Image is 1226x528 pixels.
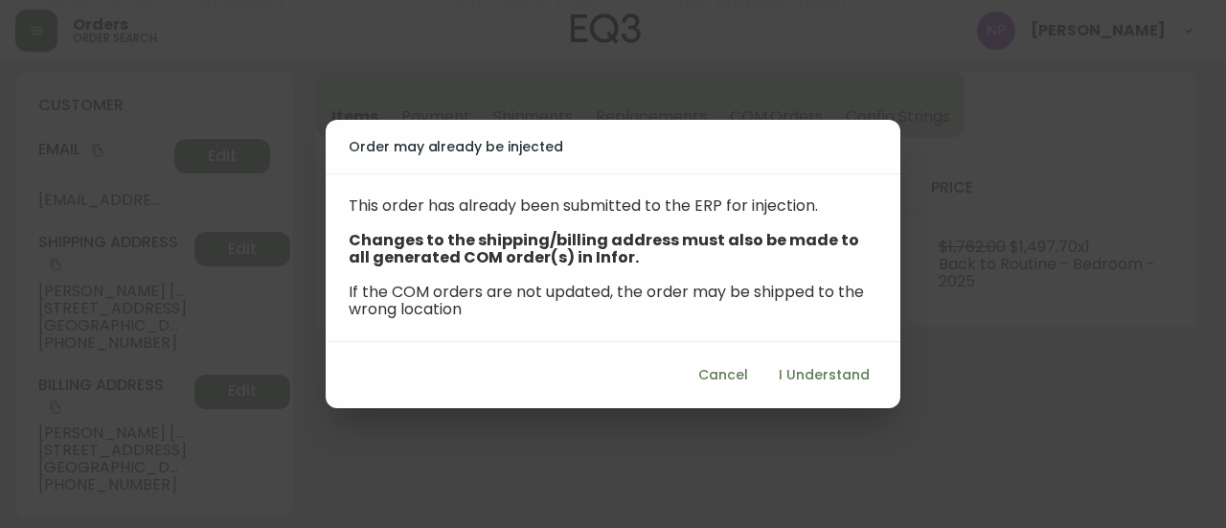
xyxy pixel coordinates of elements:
button: I Understand [771,357,877,393]
p: This order has already been submitted to the ERP for injection. If the COM orders are not updated... [349,197,877,318]
b: Changes to the shipping/billing address must also be made to all generated COM order(s) in Infor. [349,229,859,268]
h2: Order may already be injected [349,135,877,158]
span: I Understand [779,363,870,387]
button: Cancel [691,357,756,393]
span: Cancel [698,363,748,387]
